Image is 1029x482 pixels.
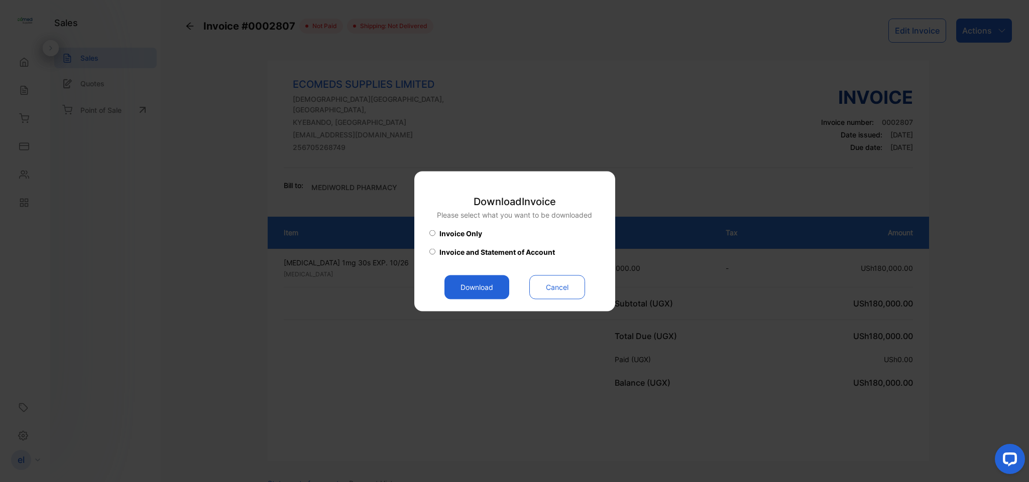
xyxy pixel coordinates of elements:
button: Cancel [529,275,585,299]
span: Invoice and Statement of Account [439,246,555,257]
p: Download Invoice [437,194,592,209]
span: Invoice Only [439,228,482,238]
iframe: LiveChat chat widget [987,440,1029,482]
p: Please select what you want to be downloaded [437,209,592,220]
button: Download [444,275,509,299]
